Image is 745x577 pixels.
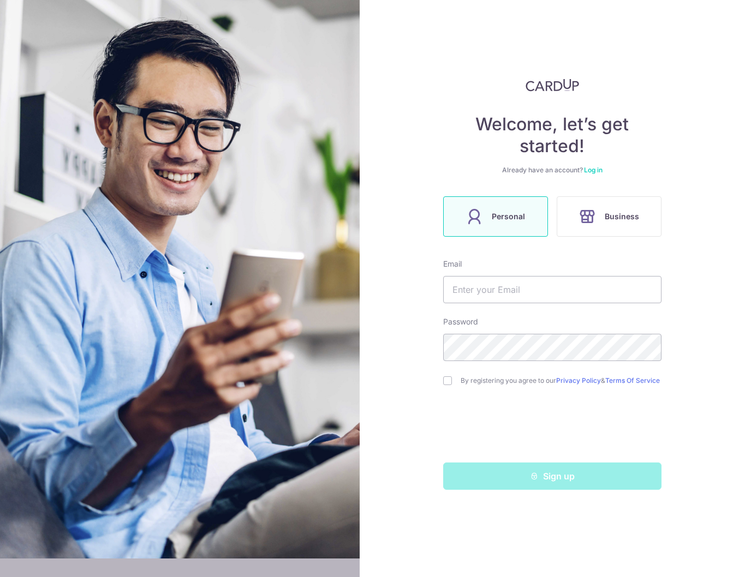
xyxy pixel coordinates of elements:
label: By registering you agree to our & [461,376,661,385]
input: Enter your Email [443,276,661,303]
img: CardUp Logo [526,79,579,92]
a: Personal [439,196,552,237]
a: Log in [584,166,603,174]
span: Personal [492,210,525,223]
a: Privacy Policy [556,376,601,384]
h4: Welcome, let’s get started! [443,113,661,157]
span: Business [605,210,639,223]
label: Password [443,316,478,327]
iframe: reCAPTCHA [469,407,635,449]
div: Already have an account? [443,166,661,175]
a: Terms Of Service [605,376,660,384]
label: Email [443,259,462,269]
a: Business [552,196,666,237]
